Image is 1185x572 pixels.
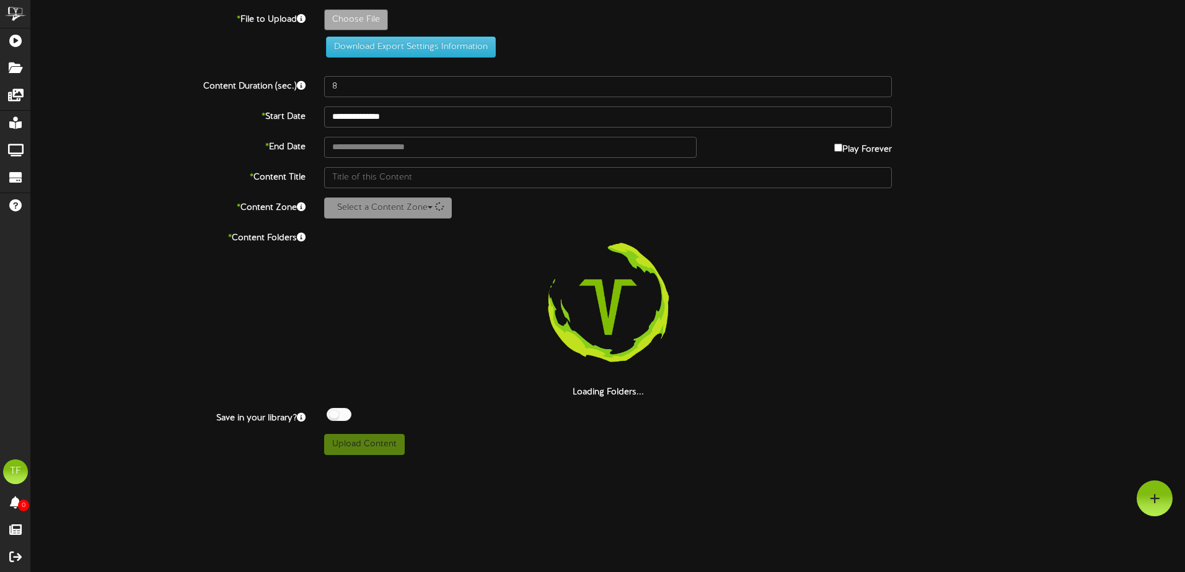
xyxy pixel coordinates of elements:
[22,9,315,26] label: File to Upload
[22,197,315,214] label: Content Zone
[22,228,315,245] label: Content Folders
[573,388,644,397] strong: Loading Folders...
[529,228,687,386] img: loading-spinner-3.png
[324,434,405,455] button: Upload Content
[22,137,315,154] label: End Date
[22,167,315,184] label: Content Title
[320,42,496,51] a: Download Export Settings Information
[326,37,496,58] button: Download Export Settings Information
[18,500,29,511] span: 0
[834,144,842,152] input: Play Forever
[22,76,315,93] label: Content Duration (sec.)
[22,106,315,123] label: Start Date
[22,408,315,425] label: Save in your library?
[834,137,892,156] label: Play Forever
[3,459,28,484] div: TF
[324,197,452,219] button: Select a Content Zone
[324,167,892,188] input: Title of this Content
